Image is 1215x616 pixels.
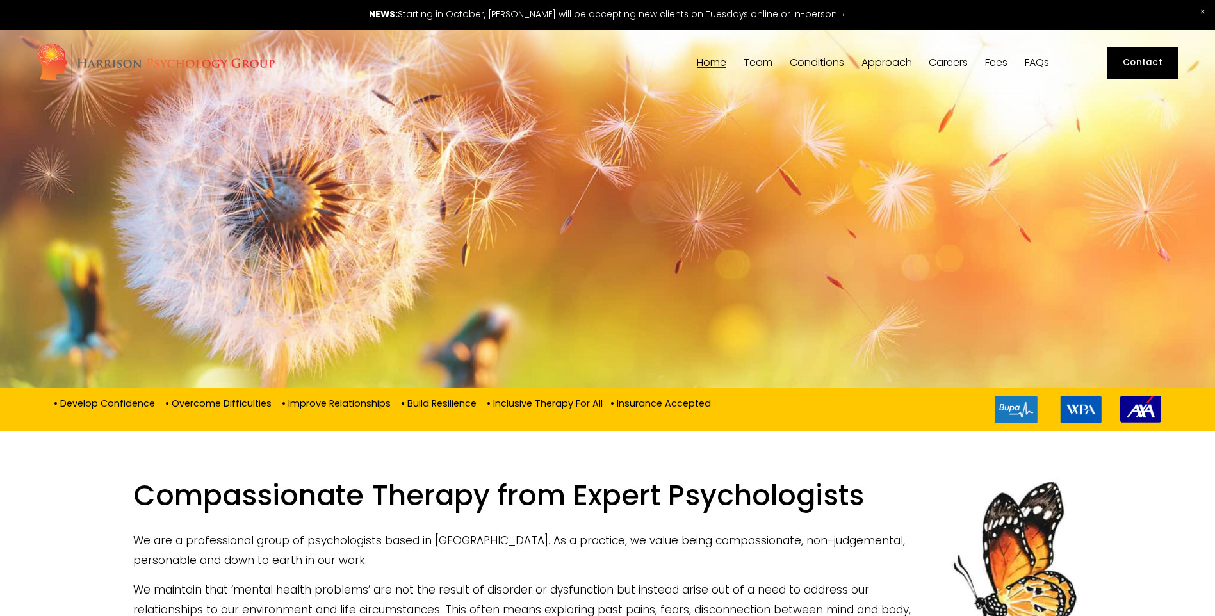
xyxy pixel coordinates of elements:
a: Fees [985,57,1007,69]
h1: Compassionate Therapy from Expert Psychologists [133,478,1081,521]
p: • Develop Confidence • Overcome Difficulties • Improve Relationships • Build Resilience • Inclusi... [54,396,711,410]
a: folder dropdown [790,57,844,69]
a: Home [697,57,726,69]
a: FAQs [1025,57,1049,69]
span: Team [744,58,772,68]
a: folder dropdown [861,57,912,69]
a: Careers [929,57,968,69]
p: We are a professional group of psychologists based in [GEOGRAPHIC_DATA]. As a practice, we value ... [133,531,1081,570]
img: Harrison Psychology Group [37,42,275,84]
a: folder dropdown [744,57,772,69]
span: Conditions [790,58,844,68]
a: Contact [1107,47,1178,79]
span: Approach [861,58,912,68]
